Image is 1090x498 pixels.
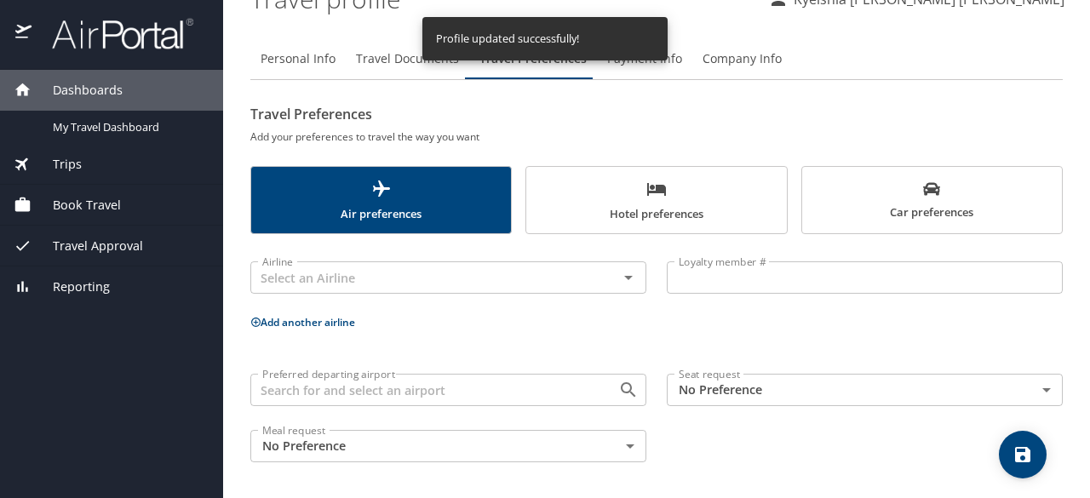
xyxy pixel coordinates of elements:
div: Profile updated successfully! [436,22,579,55]
div: Profile [250,38,1063,79]
h6: Add your preferences to travel the way you want [250,128,1063,146]
input: Select an Airline [255,266,591,289]
div: scrollable force tabs example [250,166,1063,234]
span: My Travel Dashboard [53,119,203,135]
button: Add another airline [250,315,355,329]
input: Search for and select an airport [255,379,591,401]
button: Open [617,266,640,289]
h2: Travel Preferences [250,100,1063,128]
span: Company Info [703,49,782,70]
span: Trips [32,155,82,174]
span: Dashboards [32,81,123,100]
div: No Preference [667,374,1063,406]
button: save [999,431,1047,478]
img: airportal-logo.png [33,17,193,50]
span: Reporting [32,278,110,296]
span: Personal Info [261,49,336,70]
span: Car preferences [812,180,1052,222]
span: Travel Documents [356,49,459,70]
button: Open [617,378,640,402]
span: Book Travel [32,196,121,215]
div: No Preference [250,430,646,462]
img: icon-airportal.png [15,17,33,50]
span: Travel Approval [32,237,143,255]
span: Hotel preferences [536,179,776,224]
span: Air preferences [261,179,501,224]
